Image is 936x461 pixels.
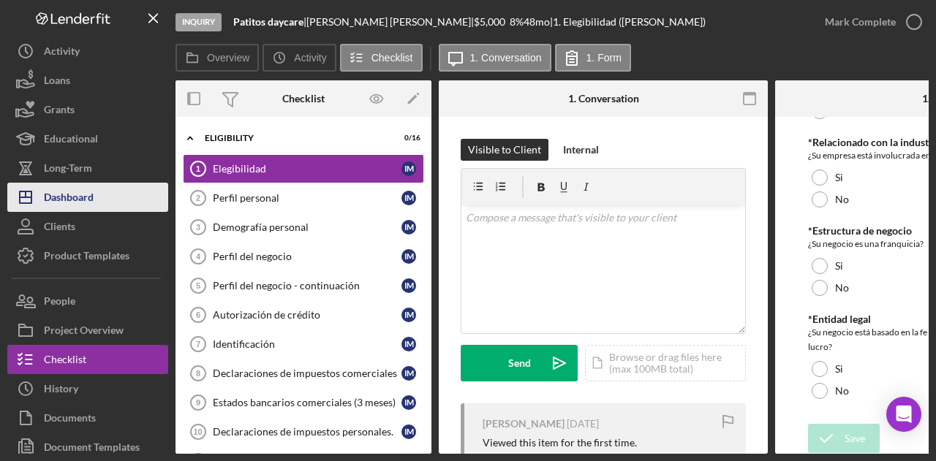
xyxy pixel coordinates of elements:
a: 1ElegibilidadIM [183,154,424,183]
a: 4Perfil del negocioIM [183,242,424,271]
div: People [44,286,75,319]
div: Declaraciones de impuestos personales. [213,426,401,438]
tspan: 4 [196,252,201,261]
div: Grants [44,95,75,128]
label: Activity [294,52,326,64]
tspan: 1 [196,164,200,173]
button: Educational [7,124,168,153]
div: I M [401,278,416,293]
div: I M [401,161,416,176]
div: Elegibilidad [213,163,401,175]
label: Checklist [371,52,413,64]
div: I M [401,308,416,322]
tspan: 9 [196,398,200,407]
div: Dashboard [44,183,94,216]
label: No [835,282,849,294]
tspan: 10 [193,427,202,436]
div: Save [845,424,865,453]
span: $5,000 [474,15,505,28]
button: Project Overview [7,316,168,345]
label: 1. Form [586,52,622,64]
div: Perfil personal [213,192,401,204]
tspan: 7 [196,340,200,348]
a: 3Demografía personalIM [183,213,424,242]
div: Checklist [44,345,86,378]
b: Patitos daycare [233,15,303,28]
button: History [7,374,168,403]
button: Checklist [340,44,423,72]
div: I M [401,366,416,381]
a: 10Declaraciones de impuestos personales.IM [183,417,424,446]
div: Checklist [282,93,325,104]
a: Grants [7,95,168,124]
label: No [835,385,849,397]
div: Long-Term [44,153,92,186]
tspan: 6 [196,310,200,319]
a: 9Estados bancarios comerciales (3 meses)IM [183,388,424,417]
a: 5Perfil del negocio - continuaciónIM [183,271,424,300]
a: 8Declaraciones de impuestos comercialesIM [183,359,424,388]
div: Send [508,345,531,381]
div: [PERSON_NAME] [PERSON_NAME] | [306,16,474,28]
div: Internal [563,139,599,161]
button: Dashboard [7,183,168,212]
button: Send [461,345,578,381]
button: Long-Term [7,153,168,183]
div: Inquiry [175,13,222,31]
div: [PERSON_NAME] [483,418,565,430]
div: Mark Complete [825,7,896,37]
div: I M [401,191,416,205]
tspan: 2 [196,194,200,202]
div: I M [401,337,416,351]
button: Documents [7,403,168,433]
button: Internal [556,139,606,161]
div: I M [401,249,416,264]
button: 1. Form [555,44,631,72]
button: 1. Conversation [439,44,551,72]
label: Si [835,363,843,375]
a: 2Perfil personalIM [183,183,424,213]
button: Overview [175,44,259,72]
label: Si [835,172,843,183]
div: 1. Conversation [568,93,639,104]
button: Product Templates [7,241,168,270]
a: 7IdentificaciónIM [183,329,424,359]
button: People [7,286,168,316]
div: | [233,16,306,28]
div: Documents [44,403,96,436]
div: Estados bancarios comerciales (3 meses) [213,397,401,408]
div: Autorización de crédito [213,309,401,321]
button: Visible to Client [461,139,548,161]
div: I M [401,424,416,439]
button: Loans [7,66,168,95]
div: | 1. Elegibilidad ([PERSON_NAME]) [550,16,706,28]
button: Activity [7,37,168,66]
div: History [44,374,78,407]
div: Identificación [213,338,401,350]
button: Checklist [7,345,168,374]
div: ELIGIBILITY [205,134,384,142]
div: 8 % [510,16,524,28]
tspan: 5 [196,281,200,290]
div: I M [401,220,416,235]
button: Save [808,424,880,453]
div: Product Templates [44,241,129,274]
label: No [835,194,849,205]
div: Loans [44,66,70,99]
div: Clients [44,212,75,245]
div: Visible to Client [468,139,541,161]
time: 2025-08-26 21:43 [567,418,599,430]
tspan: 8 [196,369,200,378]
div: Viewed this item for the first time. [483,437,637,449]
div: Educational [44,124,98,157]
button: Mark Complete [810,7,929,37]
